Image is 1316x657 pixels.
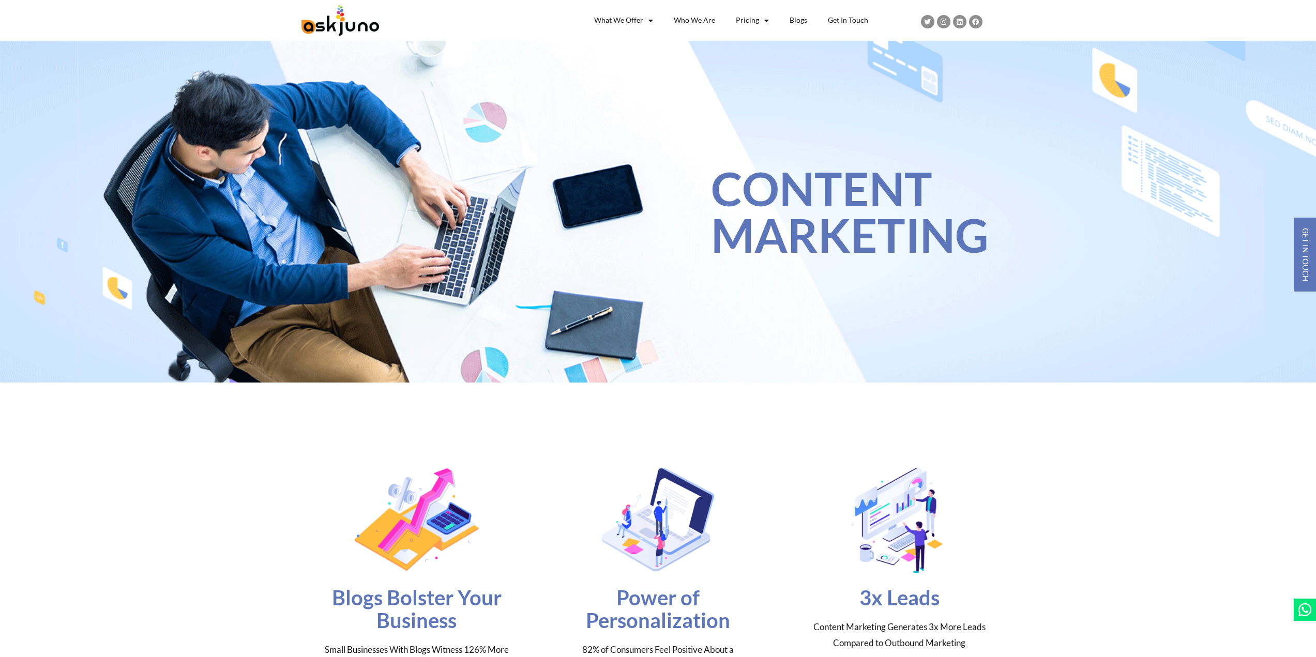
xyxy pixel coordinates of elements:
[779,9,818,32] a: Blogs
[805,619,994,651] p: Content Marketing Generates 3x More Leads Compared to Outbound Marketing
[322,586,512,632] h3: Blogs Bolster Your Business
[351,466,483,574] img: Blogs Bolster
[805,586,994,609] h3: 3x Leads
[563,586,753,632] h3: Power of Personalization
[818,9,879,32] a: Get In Touch
[663,9,725,32] a: Who We Are
[725,9,779,32] a: Pricing
[592,466,724,574] img: Power of Personalization
[833,466,966,574] img: 3x Leads
[1302,228,1309,281] span: GET IN TOUCH
[711,165,1015,258] h1: CONTENT MARKETING
[584,9,663,32] a: What We Offer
